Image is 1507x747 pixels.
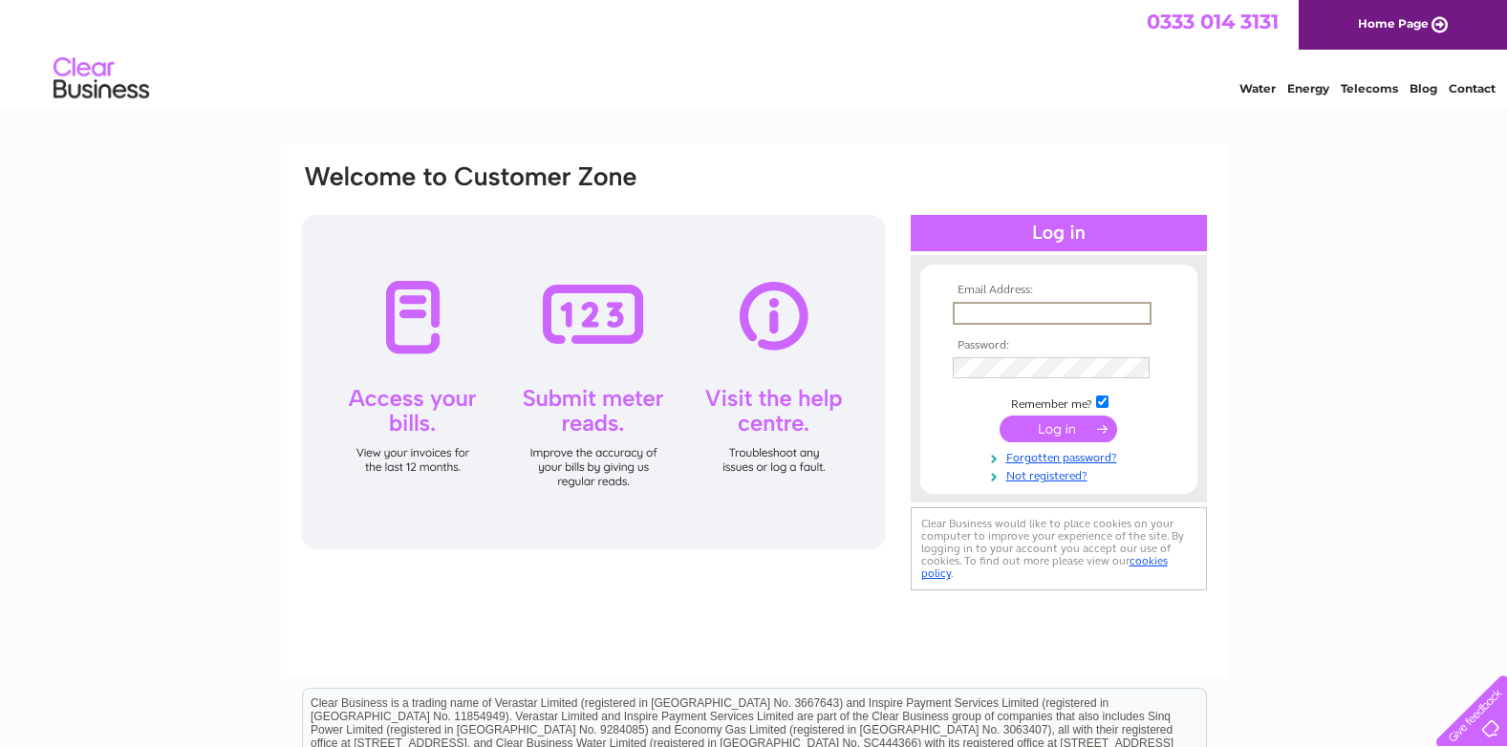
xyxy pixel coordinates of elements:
[1410,81,1437,96] a: Blog
[948,393,1170,412] td: Remember me?
[948,284,1170,297] th: Email Address:
[1239,81,1276,96] a: Water
[911,507,1207,590] div: Clear Business would like to place cookies on your computer to improve your experience of the sit...
[953,447,1170,465] a: Forgotten password?
[53,50,150,108] img: logo.png
[1147,10,1279,33] a: 0333 014 3131
[1341,81,1398,96] a: Telecoms
[948,339,1170,352] th: Password:
[921,554,1168,580] a: cookies policy
[953,465,1170,483] a: Not registered?
[1449,81,1496,96] a: Contact
[1000,416,1117,442] input: Submit
[303,11,1206,93] div: Clear Business is a trading name of Verastar Limited (registered in [GEOGRAPHIC_DATA] No. 3667643...
[1287,81,1329,96] a: Energy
